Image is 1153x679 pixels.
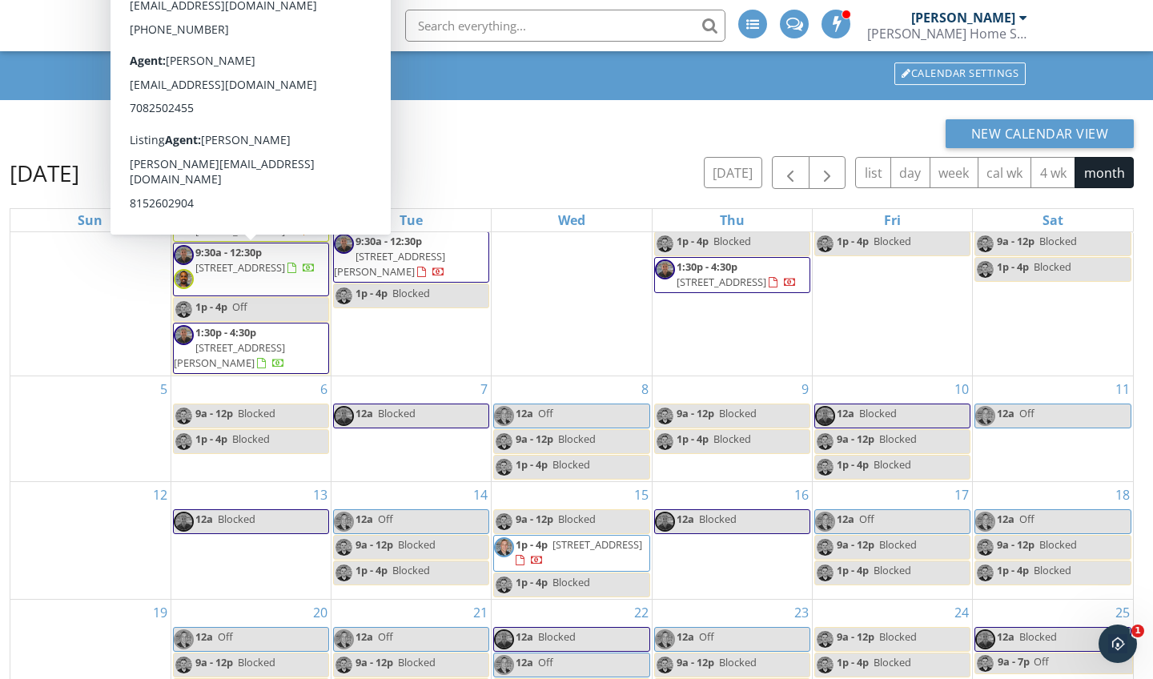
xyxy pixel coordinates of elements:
span: Blocked [378,406,416,420]
a: 9:30a - 12:30p [STREET_ADDRESS] [195,245,315,275]
a: SPECTORA [115,22,293,55]
img: hubert_dziekan_headshot.png [174,299,194,319]
h2: [DATE] [10,157,79,189]
span: Off [538,406,553,420]
span: 9a - 12p [356,655,393,669]
td: Go to September 28, 2025 [10,153,171,376]
a: Go to October 12, 2025 [150,482,171,508]
a: Wednesday [555,209,589,231]
span: Blocked [552,457,590,472]
td: Go to October 16, 2025 [652,482,812,599]
span: 9a - 12p [997,537,1034,552]
img: screenshot_20240729_124934_canva.jpg [174,512,194,532]
span: Blocked [392,563,430,577]
span: Blocked [232,432,270,446]
td: Go to October 3, 2025 [812,153,972,376]
a: 1:30p - 4:30p [STREET_ADDRESS][PERSON_NAME] [173,323,329,375]
span: 12a [837,406,854,420]
a: Go to October 21, 2025 [470,600,491,625]
a: Go to October 24, 2025 [951,600,972,625]
img: hubert_dziekan_headshot.png [975,653,995,673]
img: hubert_dziekan_headshot.png [815,563,835,583]
span: Off [1034,654,1049,669]
span: Blocked [719,655,757,669]
span: [STREET_ADDRESS] [677,275,766,289]
a: Go to October 5, 2025 [157,376,171,402]
img: untitled_design_7.png [334,512,354,532]
img: brandon_smith_headshot.png [174,269,194,289]
a: Go to October 14, 2025 [470,482,491,508]
span: 9a - 12p [195,655,233,669]
span: Blocked [398,537,436,552]
span: 1p - 4p [837,234,869,248]
img: hubert_dziekan_headshot.png [815,457,835,477]
span: 12a [997,512,1014,526]
span: 9:30a - 12:30p [356,234,422,248]
span: [STREET_ADDRESS][PERSON_NAME] [174,340,285,370]
span: [STREET_ADDRESS] [552,537,642,552]
span: 9:30a - 12:30p [195,245,262,259]
img: screenshot_20240729_124934_canva.jpg [334,406,354,426]
img: screenshot_20240729_124934_canva.jpg [494,629,514,649]
span: Off [859,512,874,526]
span: [STREET_ADDRESS] [195,260,285,275]
a: Go to October 23, 2025 [791,600,812,625]
img: hubert_dziekan_headshot.png [975,537,995,557]
img: untitled_design_7.png [815,512,835,532]
img: untitled_design_7.png [655,629,675,649]
a: Monday [233,209,268,231]
span: Blocked [398,655,436,669]
span: Blocked [238,655,275,669]
a: 9:30a - 12:30p [STREET_ADDRESS][PERSON_NAME] [334,234,445,279]
span: 12a [516,629,533,644]
span: 9a - 7p [997,653,1030,673]
img: hubert_dziekan_headshot.png [334,563,354,583]
button: list [855,157,891,188]
span: Blocked [874,563,911,577]
a: 1p - 4p [STREET_ADDRESS] [493,535,649,571]
img: hubert_dziekan_headshot.png [815,432,835,452]
span: 1p - 4p [837,655,869,669]
span: 12a [356,406,373,420]
span: 1p - 4p [195,299,227,314]
span: Blocked [552,575,590,589]
img: hubert_dziekan_headshot.png [494,575,514,595]
img: untitled_design_7.png [494,406,514,426]
a: Calendar Settings [893,61,1027,86]
img: hubert_dziekan_headshot.png [655,655,675,675]
button: Previous month [772,156,810,189]
a: Go to October 25, 2025 [1112,600,1133,625]
img: hubert_dziekan_headshot.png [174,655,194,675]
img: hubert_dziekan_headshot.png [334,655,354,675]
span: 12a [516,406,533,420]
td: Go to October 14, 2025 [331,482,492,599]
a: 1p - 4p [STREET_ADDRESS] [516,537,642,567]
a: Sunday [74,209,106,231]
img: screenshot_20240729_124934_canva.jpg [174,325,194,345]
td: Go to October 12, 2025 [10,482,171,599]
span: 12a [195,629,213,644]
button: cal wk [978,157,1032,188]
span: 1p - 4p [837,563,869,577]
div: Rojek Home Services [867,26,1027,42]
a: Saturday [1039,209,1067,231]
img: screenshot_20240729_124934_canva.jpg [975,629,995,649]
a: Friday [881,209,904,231]
span: Off [378,512,393,526]
span: 12a [516,655,533,669]
button: 4 wk [1030,157,1075,188]
span: Blocked [713,432,751,446]
td: Go to October 4, 2025 [973,153,1133,376]
span: Blocked [538,629,576,644]
a: 9:30a - 12:30p [STREET_ADDRESS][PERSON_NAME] [333,231,489,283]
span: Off [538,655,553,669]
span: Blocked [879,629,917,644]
span: Blocked [558,432,596,446]
img: hubert_dziekan_headshot.png [334,537,354,557]
span: 12a [997,406,1014,420]
img: untitled_design_7.png [334,629,354,649]
span: 9a - 12p [837,432,874,446]
td: Go to October 2, 2025 [652,153,812,376]
img: untitled_design_7.png [494,655,514,675]
span: 1:30p - 4:30p [677,259,737,274]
